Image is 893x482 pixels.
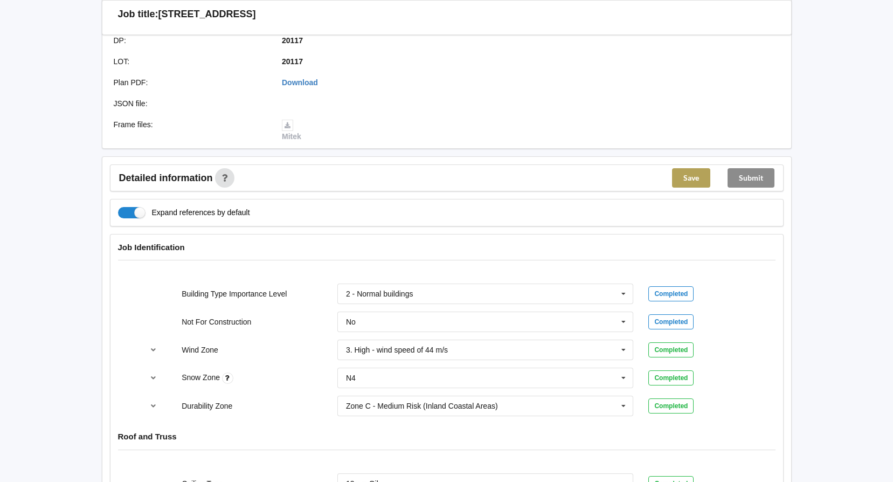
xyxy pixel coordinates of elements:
div: Completed [648,398,694,414]
div: Frame files : [106,119,275,142]
div: N4 [346,374,356,382]
b: 20117 [282,36,303,45]
label: Snow Zone [182,373,222,382]
div: 2 - Normal buildings [346,290,413,298]
h3: [STREET_ADDRESS] [158,8,256,20]
button: reference-toggle [143,368,164,388]
a: Mitek [282,120,301,141]
div: Zone C - Medium Risk (Inland Coastal Areas) [346,402,498,410]
div: Completed [648,314,694,329]
div: LOT : [106,56,275,67]
h4: Roof and Truss [118,431,776,442]
div: Completed [648,342,694,357]
button: reference-toggle [143,396,164,416]
a: Download [282,78,318,87]
div: JSON file : [106,98,275,109]
div: 3. High - wind speed of 44 m/s [346,346,448,354]
label: Building Type Importance Level [182,290,287,298]
button: reference-toggle [143,340,164,360]
h3: Job title: [118,8,158,20]
label: Wind Zone [182,346,218,354]
div: DP : [106,35,275,46]
div: Plan PDF : [106,77,275,88]
label: Not For Construction [182,318,251,326]
div: Completed [648,370,694,385]
span: Detailed information [119,173,213,183]
label: Expand references by default [118,207,250,218]
b: 20117 [282,57,303,66]
div: No [346,318,356,326]
div: Completed [648,286,694,301]
h4: Job Identification [118,242,776,252]
button: Save [672,168,710,188]
label: Durability Zone [182,402,232,410]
